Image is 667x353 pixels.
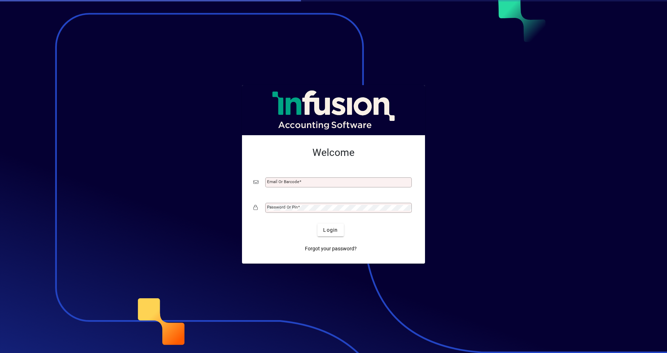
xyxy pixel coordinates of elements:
a: Forgot your password? [302,242,360,255]
span: Login [323,226,338,234]
mat-label: Email or Barcode [267,179,299,184]
span: Forgot your password? [305,245,357,253]
h2: Welcome [253,147,414,159]
mat-label: Password or Pin [267,205,298,210]
button: Login [317,224,344,236]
